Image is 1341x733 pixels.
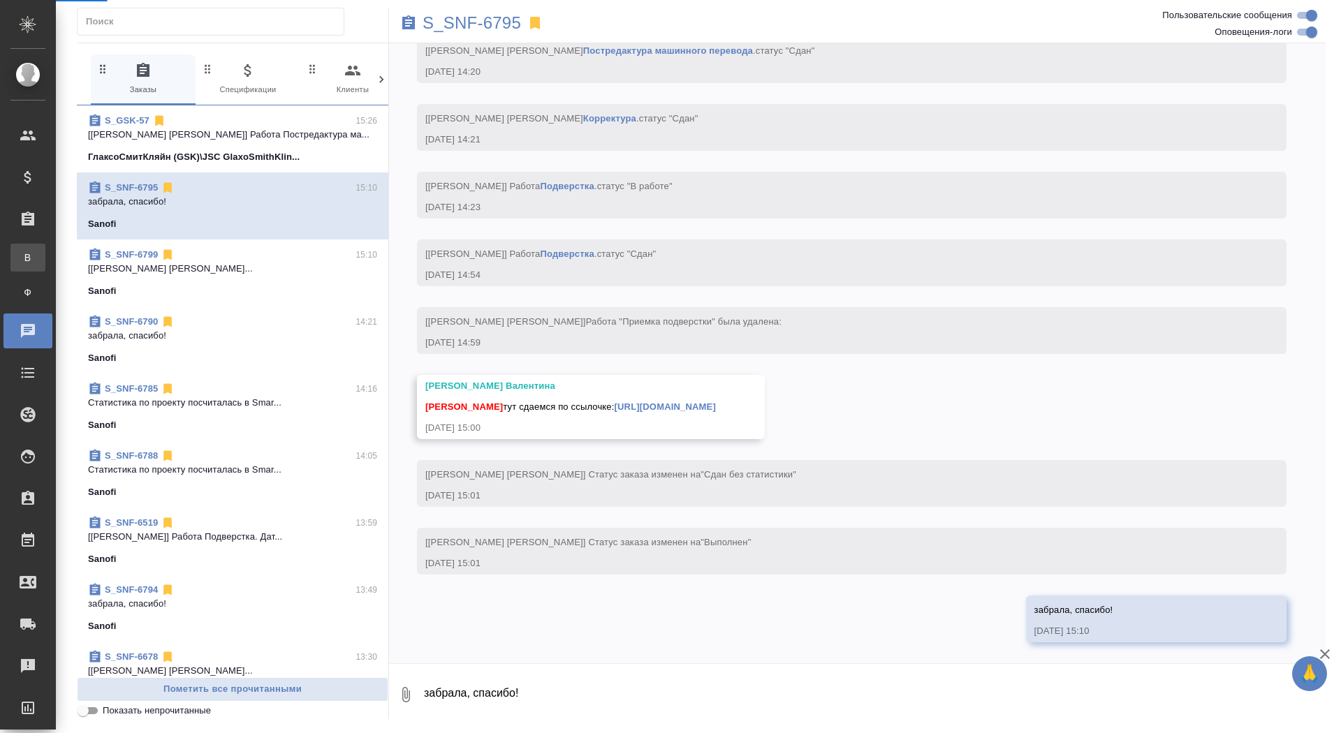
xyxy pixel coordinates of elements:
[586,316,782,327] span: Работа "Приемка подверстки" была удалена:
[425,249,656,259] span: [[PERSON_NAME]] Работа .
[105,584,158,595] a: S_SNF-6794
[88,217,117,231] p: Sanofi
[1215,25,1292,39] span: Оповещения-логи
[105,651,158,662] a: S_SNF-6678
[701,537,751,547] span: "Выполнен"
[161,181,175,195] svg: Отписаться
[540,249,594,259] a: Подверстка
[583,45,753,56] a: Постредактура машинного перевода
[201,62,295,96] span: Спецификации
[77,239,388,306] div: S_SNF-679915:10[[PERSON_NAME] [PERSON_NAME]...Sanofi
[425,133,1238,147] div: [DATE] 14:21
[161,315,175,329] svg: Отписаться
[356,114,377,128] p: 15:26
[356,516,377,530] p: 13:59
[88,463,377,477] p: Cтатистика по проекту посчиталась в Smar...
[105,517,158,528] a: S_SNF-6519
[88,530,377,544] p: [[PERSON_NAME]] Работа Подверстка. Дат...
[425,113,698,124] span: [[PERSON_NAME] [PERSON_NAME] .
[615,401,716,412] a: [URL][DOMAIN_NAME]
[425,336,1238,350] div: [DATE] 14:59
[77,306,388,373] div: S_SNF-679014:21забрала, спасибо!Sanofi
[425,489,1238,503] div: [DATE] 15:01
[1162,8,1292,22] span: Пользовательские сообщения
[597,181,673,191] span: статус "В работе"
[105,316,158,327] a: S_SNF-6790
[161,583,175,597] svg: Отписаться
[88,262,377,276] p: [[PERSON_NAME] [PERSON_NAME]...
[105,383,158,394] a: S_SNF-6785
[10,244,45,272] a: В
[88,396,377,410] p: Cтатистика по проекту посчиталась в Smar...
[356,315,377,329] p: 14:21
[701,469,796,480] span: "Сдан без статистики"
[425,379,716,393] div: [PERSON_NAME] Валентина
[161,248,175,262] svg: Отписаться
[425,65,1238,79] div: [DATE] 14:20
[425,45,814,56] span: [[PERSON_NAME] [PERSON_NAME] .
[540,181,594,191] a: Подверстка
[423,16,521,30] p: S_SNF-6795
[17,251,38,265] span: В
[88,418,117,432] p: Sanofi
[88,619,117,633] p: Sanofi
[425,181,673,191] span: [[PERSON_NAME]] Работа .
[356,650,377,664] p: 13:30
[105,450,158,461] a: S_SNF-6788
[1292,656,1327,691] button: 🙏
[105,115,149,126] a: S_GSK-57
[77,677,388,702] button: Пометить все прочитанными
[77,105,388,172] div: S_GSK-5715:26[[PERSON_NAME] [PERSON_NAME]] Работа Постредактура ма...ГлаксоСмитКляйн (GSK)\JSC Gl...
[17,286,38,299] span: Ф
[88,485,117,499] p: Sanofi
[425,401,716,412] span: тут сдаемся по ссылочке:
[425,316,782,327] span: [[PERSON_NAME] [PERSON_NAME]]
[639,113,698,124] span: статус "Сдан"
[105,249,158,260] a: S_SNF-6799
[96,62,110,75] svg: Зажми и перетащи, чтобы поменять порядок вкладок
[1034,605,1113,615] span: забрала, спасибо!
[88,150,300,164] p: ГлаксоСмитКляйн (GSK)\JSC GlaxoSmithKlin...
[425,537,751,547] span: [[PERSON_NAME] [PERSON_NAME]] Статус заказа изменен на
[425,401,503,412] span: [PERSON_NAME]
[88,329,377,343] p: забрала, спасибо!
[77,440,388,508] div: S_SNF-678814:05Cтатистика по проекту посчиталась в Smar...Sanofi
[77,642,388,709] div: S_SNF-667813:30[[PERSON_NAME] [PERSON_NAME]...Sanofi
[356,248,377,262] p: 15:10
[85,681,381,697] span: Пометить все прочитанными
[583,113,636,124] a: Корректура
[425,556,1238,570] div: [DATE] 15:01
[161,382,175,396] svg: Отписаться
[1034,624,1238,638] div: [DATE] 15:10
[306,62,319,75] svg: Зажми и перетащи, чтобы поменять порядок вкладок
[356,181,377,195] p: 15:10
[88,351,117,365] p: Sanofi
[356,583,377,597] p: 13:49
[161,449,175,463] svg: Отписаться
[88,552,117,566] p: Sanofi
[356,449,377,463] p: 14:05
[88,128,377,142] p: [[PERSON_NAME] [PERSON_NAME]] Работа Постредактура ма...
[161,516,175,530] svg: Отписаться
[77,508,388,575] div: S_SNF-651913:59[[PERSON_NAME]] Работа Подверстка. Дат...Sanofi
[77,575,388,642] div: S_SNF-679413:49забрала, спасибо!Sanofi
[96,62,190,96] span: Заказы
[86,12,344,31] input: Поиск
[161,650,175,664] svg: Отписаться
[77,373,388,440] div: S_SNF-678514:16Cтатистика по проекту посчиталась в Smar...Sanofi
[10,279,45,306] a: Ф
[425,200,1238,214] div: [DATE] 14:23
[88,284,117,298] p: Sanofi
[103,704,211,718] span: Показать непрочитанные
[425,469,796,480] span: [[PERSON_NAME] [PERSON_NAME]] Статус заказа изменен на
[356,382,377,396] p: 14:16
[1298,659,1321,688] span: 🙏
[88,597,377,611] p: забрала, спасибо!
[201,62,214,75] svg: Зажми и перетащи, чтобы поменять порядок вкладок
[597,249,657,259] span: статус "Сдан"
[105,182,158,193] a: S_SNF-6795
[88,195,377,209] p: забрала, спасибо!
[756,45,815,56] span: статус "Сдан"
[306,62,400,96] span: Клиенты
[425,421,716,435] div: [DATE] 15:00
